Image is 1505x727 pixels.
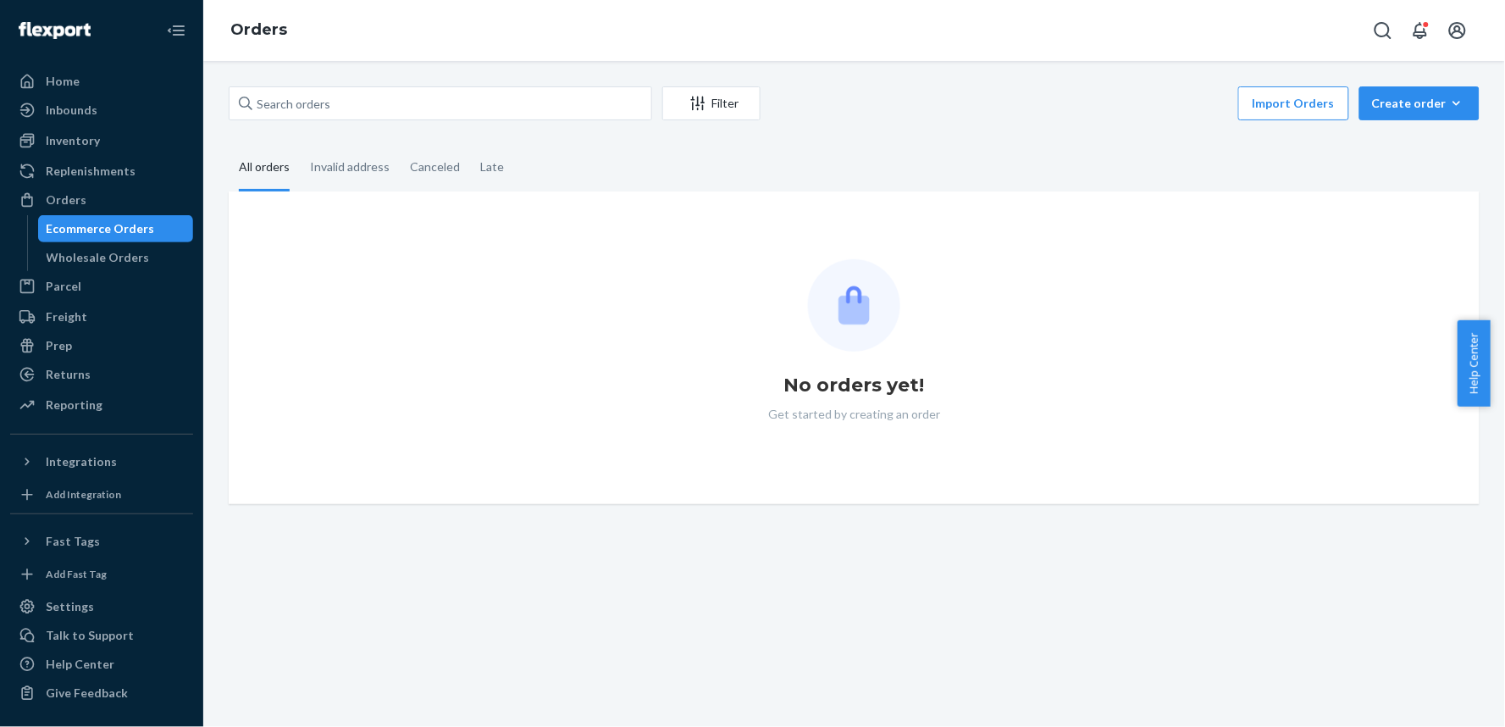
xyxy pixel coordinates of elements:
div: Invalid address [310,145,390,189]
div: Prep [46,337,72,354]
img: Empty list [808,259,900,352]
button: Create order [1359,86,1480,120]
div: Create order [1372,95,1467,112]
div: Canceled [410,145,460,189]
button: Close Navigation [159,14,193,47]
button: Open account menu [1441,14,1475,47]
a: Wholesale Orders [38,244,194,271]
p: Get started by creating an order [768,406,940,423]
div: Parcel [46,278,81,295]
a: Add Fast Tag [10,562,193,586]
div: Home [46,73,80,90]
div: Fast Tags [46,533,100,550]
a: Returns [10,361,193,388]
div: Help Center [46,656,114,673]
a: Help Center [10,651,193,678]
div: Replenishments [46,163,136,180]
button: Filter [662,86,761,120]
button: Integrations [10,448,193,475]
div: Inbounds [46,102,97,119]
h1: No orders yet! [784,372,925,399]
img: Flexport logo [19,22,91,39]
ol: breadcrumbs [217,6,301,55]
a: Inbounds [10,97,193,124]
button: Give Feedback [10,680,193,707]
a: Replenishments [10,158,193,185]
a: Orders [230,20,287,39]
div: All orders [239,145,290,191]
a: Orders [10,186,193,214]
a: Prep [10,332,193,359]
div: Add Fast Tag [46,567,107,581]
a: Talk to Support [10,622,193,649]
a: Home [10,68,193,95]
a: Parcel [10,273,193,300]
div: Wholesale Orders [47,249,150,266]
div: Give Feedback [46,685,128,702]
a: Settings [10,593,193,620]
div: Ecommerce Orders [47,220,155,237]
div: Returns [46,366,91,383]
div: Integrations [46,453,117,470]
div: Orders [46,191,86,208]
a: Reporting [10,391,193,419]
div: Inventory [46,132,100,149]
input: Search orders [229,86,652,120]
div: Settings [46,598,94,615]
a: Add Integration [10,482,193,507]
button: Help Center [1458,320,1491,407]
button: Open notifications [1403,14,1437,47]
a: Inventory [10,127,193,154]
button: Fast Tags [10,528,193,555]
button: Open Search Box [1366,14,1400,47]
button: Import Orders [1238,86,1349,120]
a: Ecommerce Orders [38,215,194,242]
a: Freight [10,303,193,330]
div: Freight [46,308,87,325]
div: Talk to Support [46,627,134,644]
div: Reporting [46,397,102,413]
div: Add Integration [46,487,121,502]
div: Late [480,145,504,189]
div: Filter [663,95,760,112]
